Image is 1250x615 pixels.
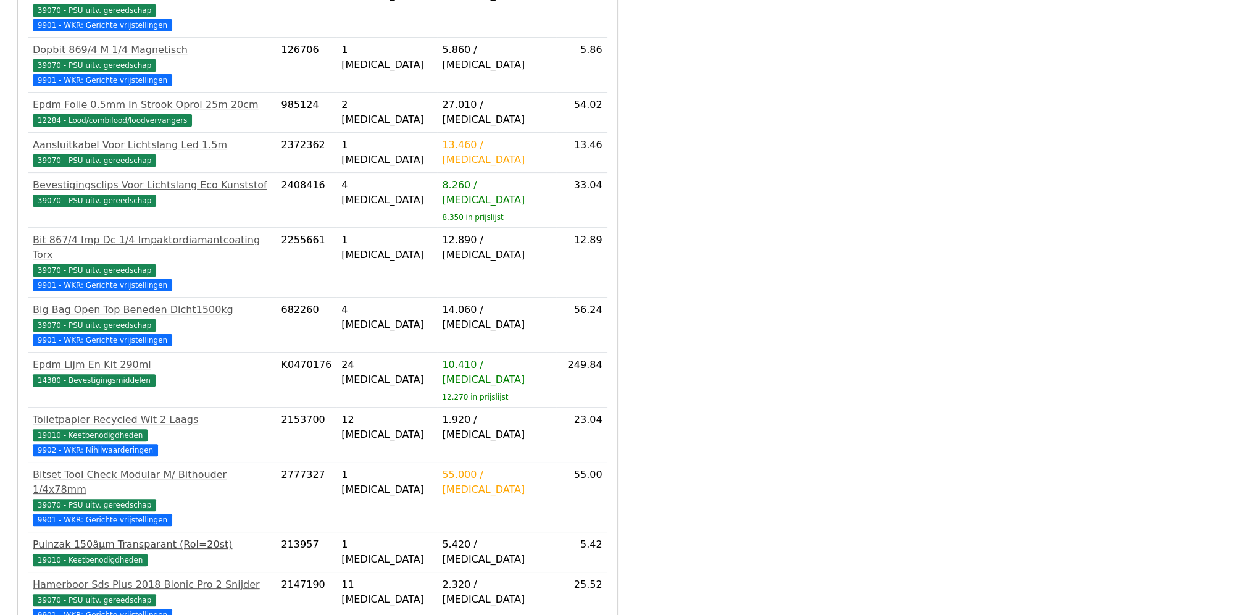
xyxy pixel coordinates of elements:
div: 5.420 / [MEDICAL_DATA] [442,537,551,567]
div: Big Bag Open Top Beneden Dicht1500kg [33,303,271,317]
span: 39070 - PSU uitv. gereedschap [33,195,156,207]
td: 55.00 [556,462,607,532]
div: Bevestigingsclips Voor Lichtslang Eco Kunststof [33,178,271,193]
span: 19010 - Keetbenodigdheden [33,554,148,566]
td: K0470176 [276,353,336,408]
div: 24 [MEDICAL_DATA] [341,358,432,387]
div: 12.890 / [MEDICAL_DATA] [442,233,551,262]
a: Bitset Tool Check Modular M/ Bithouder 1/4x78mm39070 - PSU uitv. gereedschap 9901 - WKR: Gerichte... [33,467,271,527]
span: 14380 - Bevestigingsmiddelen [33,374,156,387]
td: 126706 [276,38,336,93]
div: 10.410 / [MEDICAL_DATA] [442,358,551,387]
div: Bitset Tool Check Modular M/ Bithouder 1/4x78mm [33,467,271,497]
sub: 8.350 in prijslijst [442,213,503,222]
div: 27.010 / [MEDICAL_DATA] [442,98,551,127]
a: Dopbit 869/4 M 1/4 Magnetisch39070 - PSU uitv. gereedschap 9901 - WKR: Gerichte vrijstellingen [33,43,271,87]
td: 2372362 [276,133,336,173]
a: Bit 867/4 Imp Dc 1/4 Impaktordiamantcoating Torx39070 - PSU uitv. gereedschap 9901 - WKR: Gericht... [33,233,271,292]
td: 56.24 [556,298,607,353]
sub: 12.270 in prijslijst [442,393,508,401]
span: 9901 - WKR: Gerichte vrijstellingen [33,19,172,31]
span: 9901 - WKR: Gerichte vrijstellingen [33,514,172,526]
a: Bevestigingsclips Voor Lichtslang Eco Kunststof39070 - PSU uitv. gereedschap [33,178,271,207]
div: 4 [MEDICAL_DATA] [341,303,432,332]
td: 213957 [276,532,336,572]
td: 682260 [276,298,336,353]
span: 39070 - PSU uitv. gereedschap [33,264,156,277]
a: Epdm Lijm En Kit 290ml14380 - Bevestigingsmiddelen [33,358,271,387]
div: 55.000 / [MEDICAL_DATA] [442,467,551,497]
td: 2777327 [276,462,336,532]
div: 1 [MEDICAL_DATA] [341,233,432,262]
a: Toiletpapier Recycled Wit 2 Laags19010 - Keetbenodigdheden 9902 - WKR: Nihilwaarderingen [33,412,271,457]
div: 1 [MEDICAL_DATA] [341,537,432,567]
span: 9901 - WKR: Gerichte vrijstellingen [33,334,172,346]
div: Hamerboor Sds Plus 2018 Bionic Pro 2 Snijder [33,577,271,592]
div: 13.460 / [MEDICAL_DATA] [442,138,551,167]
td: 5.86 [556,38,607,93]
div: 14.060 / [MEDICAL_DATA] [442,303,551,332]
td: 13.46 [556,133,607,173]
a: Aansluitkabel Voor Lichtslang Led 1.5m39070 - PSU uitv. gereedschap [33,138,271,167]
div: Epdm Lijm En Kit 290ml [33,358,271,372]
span: 12284 - Lood/combilood/loodvervangers [33,114,192,127]
span: 39070 - PSU uitv. gereedschap [33,594,156,606]
div: 1 [MEDICAL_DATA] [341,43,432,72]
td: 2255661 [276,228,336,298]
span: 39070 - PSU uitv. gereedschap [33,499,156,511]
span: 39070 - PSU uitv. gereedschap [33,59,156,72]
td: 33.04 [556,173,607,228]
div: 1.920 / [MEDICAL_DATA] [442,412,551,442]
span: 39070 - PSU uitv. gereedschap [33,154,156,167]
td: 23.04 [556,408,607,462]
div: Toiletpapier Recycled Wit 2 Laags [33,412,271,427]
span: 19010 - Keetbenodigdheden [33,429,148,441]
td: 249.84 [556,353,607,408]
td: 2153700 [276,408,336,462]
span: 9901 - WKR: Gerichte vrijstellingen [33,74,172,86]
td: 985124 [276,93,336,133]
div: Epdm Folie 0.5mm In Strook Oprol 25m 20cm [33,98,271,112]
div: 12 [MEDICAL_DATA] [341,412,432,442]
div: 2.320 / [MEDICAL_DATA] [442,577,551,607]
div: Bit 867/4 Imp Dc 1/4 Impaktordiamantcoating Torx [33,233,271,262]
td: 2408416 [276,173,336,228]
div: 4 [MEDICAL_DATA] [341,178,432,207]
div: 5.860 / [MEDICAL_DATA] [442,43,551,72]
div: 2 [MEDICAL_DATA] [341,98,432,127]
div: 11 [MEDICAL_DATA] [341,577,432,607]
span: 39070 - PSU uitv. gereedschap [33,4,156,17]
a: Big Bag Open Top Beneden Dicht1500kg39070 - PSU uitv. gereedschap 9901 - WKR: Gerichte vrijstelli... [33,303,271,347]
div: Puinzak 150âµm Transparant (Rol=20st) [33,537,271,552]
div: 1 [MEDICAL_DATA] [341,138,432,167]
a: Puinzak 150âµm Transparant (Rol=20st)19010 - Keetbenodigdheden [33,537,271,567]
a: Epdm Folie 0.5mm In Strook Oprol 25m 20cm12284 - Lood/combilood/loodvervangers [33,98,271,127]
div: 8.260 / [MEDICAL_DATA] [442,178,551,207]
td: 5.42 [556,532,607,572]
td: 54.02 [556,93,607,133]
span: 39070 - PSU uitv. gereedschap [33,319,156,332]
div: 1 [MEDICAL_DATA] [341,467,432,497]
div: Dopbit 869/4 M 1/4 Magnetisch [33,43,271,57]
span: 9902 - WKR: Nihilwaarderingen [33,444,158,456]
div: Aansluitkabel Voor Lichtslang Led 1.5m [33,138,271,153]
span: 9901 - WKR: Gerichte vrijstellingen [33,279,172,291]
td: 12.89 [556,228,607,298]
